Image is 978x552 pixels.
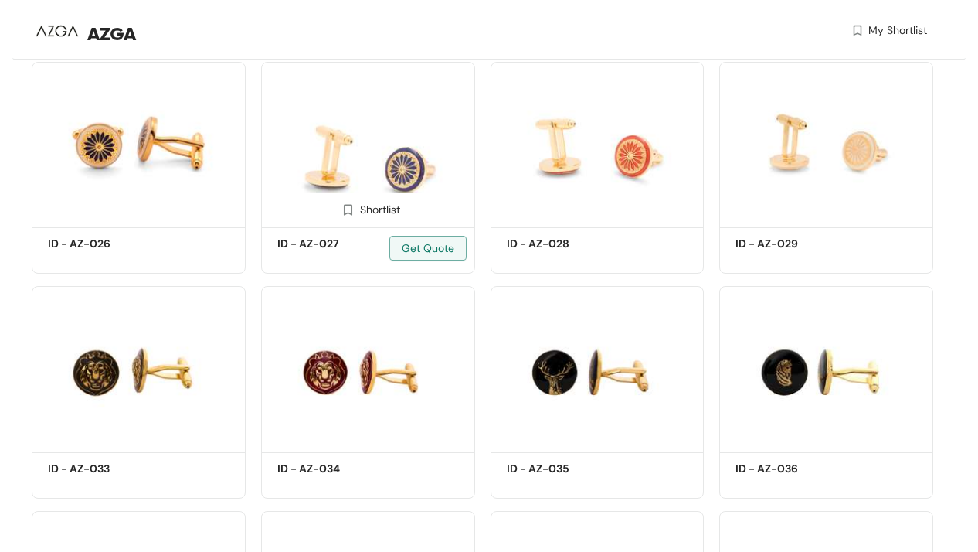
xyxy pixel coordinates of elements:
[719,286,933,448] img: dfdc2d22-bd8a-4039-94af-50b3bc2adb9c
[335,201,400,216] div: Shortlist
[48,461,179,477] h5: ID - AZ-033
[32,6,82,56] img: Buyer Portal
[868,22,927,39] span: My Shortlist
[402,240,454,257] span: Get Quote
[507,236,638,252] h5: ID - AZ-028
[277,236,409,252] h5: ID - AZ-027
[491,286,705,448] img: e08ca480-7da2-4797-9b94-f03db7882a94
[389,236,467,261] button: Get Quote
[491,62,705,223] img: 299ef1d5-72de-493a-9450-2a7c1b85399b
[87,20,136,48] span: AZGA
[735,461,867,477] h5: ID - AZ-036
[341,203,355,217] img: Shortlist
[277,461,409,477] h5: ID - AZ-034
[507,461,638,477] h5: ID - AZ-035
[48,236,179,252] h5: ID - AZ-026
[32,286,246,448] img: 50bf2b7b-7c70-4962-a901-302d31cc92f8
[261,62,475,223] img: d888316d-06d1-42f4-9b88-7478a0d1032c
[851,22,864,39] img: wishlist
[32,62,246,223] img: 4861e3d9-e750-4ac0-bd93-5340555b7c0d
[719,62,933,223] img: 760331ad-a3df-44b6-b52a-62d99b5d5265
[261,286,475,448] img: aa8aad16-3559-4cb7-af0a-8b3848400593
[735,236,867,252] h5: ID - AZ-029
